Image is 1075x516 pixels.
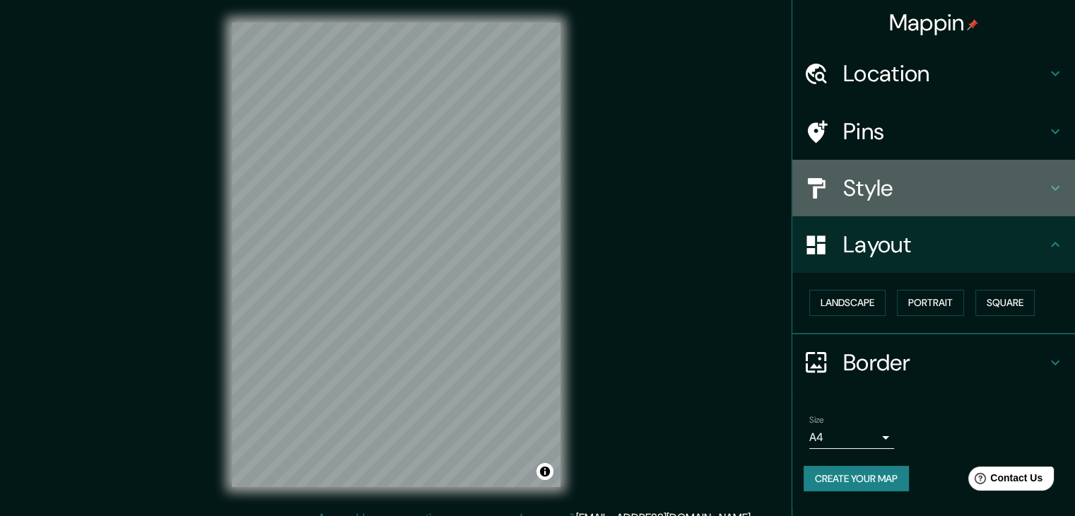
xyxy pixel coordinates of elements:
button: Create your map [804,466,909,492]
button: Toggle attribution [536,463,553,480]
h4: Location [843,59,1047,88]
canvas: Map [232,23,560,487]
h4: Layout [843,230,1047,259]
div: A4 [809,426,894,449]
h4: Border [843,348,1047,377]
div: Style [792,160,1075,216]
div: Location [792,45,1075,102]
h4: Style [843,174,1047,202]
div: Pins [792,103,1075,160]
h4: Pins [843,117,1047,146]
div: Border [792,334,1075,391]
button: Landscape [809,290,886,316]
iframe: Help widget launcher [949,461,1059,500]
label: Size [809,414,824,426]
div: Layout [792,216,1075,273]
img: pin-icon.png [967,19,978,30]
button: Square [975,290,1035,316]
h4: Mappin [889,8,979,37]
button: Portrait [897,290,964,316]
